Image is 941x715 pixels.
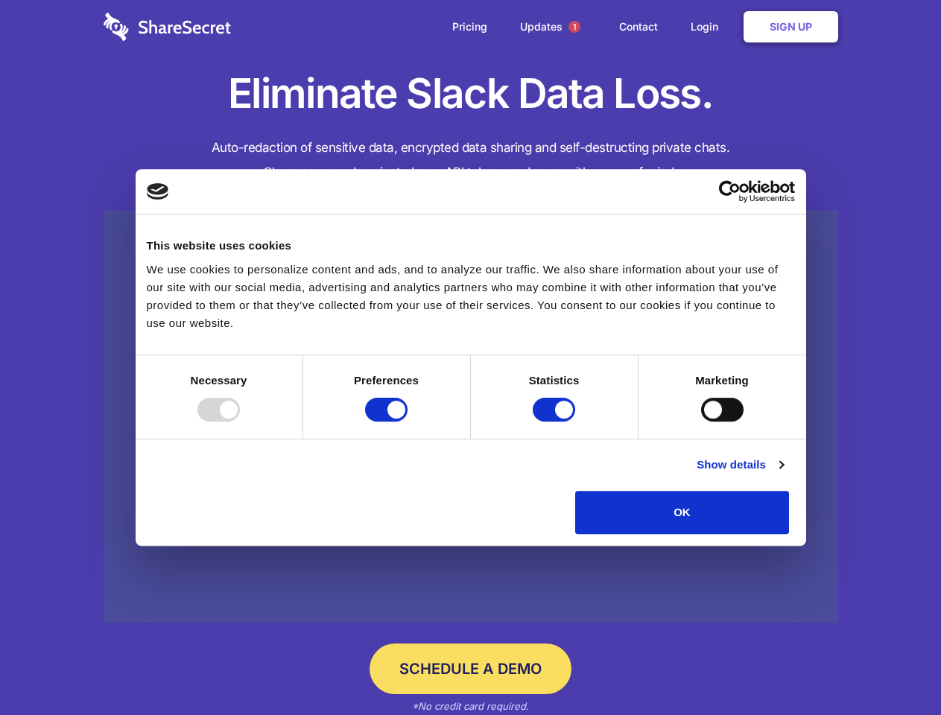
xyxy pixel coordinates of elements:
strong: Marketing [695,374,749,387]
em: *No credit card required. [412,700,529,712]
h4: Auto-redaction of sensitive data, encrypted data sharing and self-destructing private chats. Shar... [104,136,838,185]
a: Usercentrics Cookiebot - opens in a new window [665,180,795,203]
a: Wistia video thumbnail [104,210,838,623]
a: Show details [697,456,783,474]
h1: Eliminate Slack Data Loss. [104,67,838,121]
div: This website uses cookies [147,237,795,255]
img: logo-wordmark-white-trans-d4663122ce5f474addd5e946df7df03e33cb6a1c49d2221995e7729f52c070b2.svg [104,13,231,41]
img: logo [147,183,169,200]
a: Schedule a Demo [370,643,571,694]
a: Sign Up [744,11,838,42]
strong: Preferences [354,374,419,387]
a: Pricing [437,4,502,50]
div: We use cookies to personalize content and ads, and to analyze our traffic. We also share informat... [147,261,795,332]
strong: Necessary [191,374,247,387]
button: OK [575,491,789,534]
a: Contact [604,4,673,50]
span: 1 [568,21,580,33]
a: Login [676,4,741,50]
strong: Statistics [529,374,580,387]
